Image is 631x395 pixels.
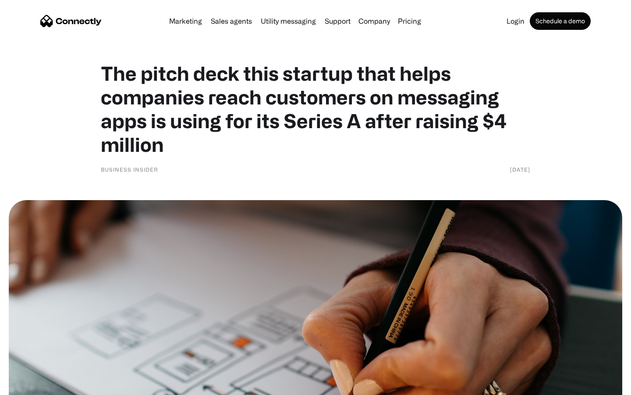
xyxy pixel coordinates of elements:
[101,165,158,174] div: Business Insider
[510,165,530,174] div: [DATE]
[18,380,53,392] ul: Language list
[166,18,206,25] a: Marketing
[394,18,425,25] a: Pricing
[358,15,390,27] div: Company
[321,18,354,25] a: Support
[503,18,528,25] a: Login
[9,380,53,392] aside: Language selected: English
[530,12,591,30] a: Schedule a demo
[101,61,530,156] h1: The pitch deck this startup that helps companies reach customers on messaging apps is using for i...
[257,18,319,25] a: Utility messaging
[207,18,255,25] a: Sales agents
